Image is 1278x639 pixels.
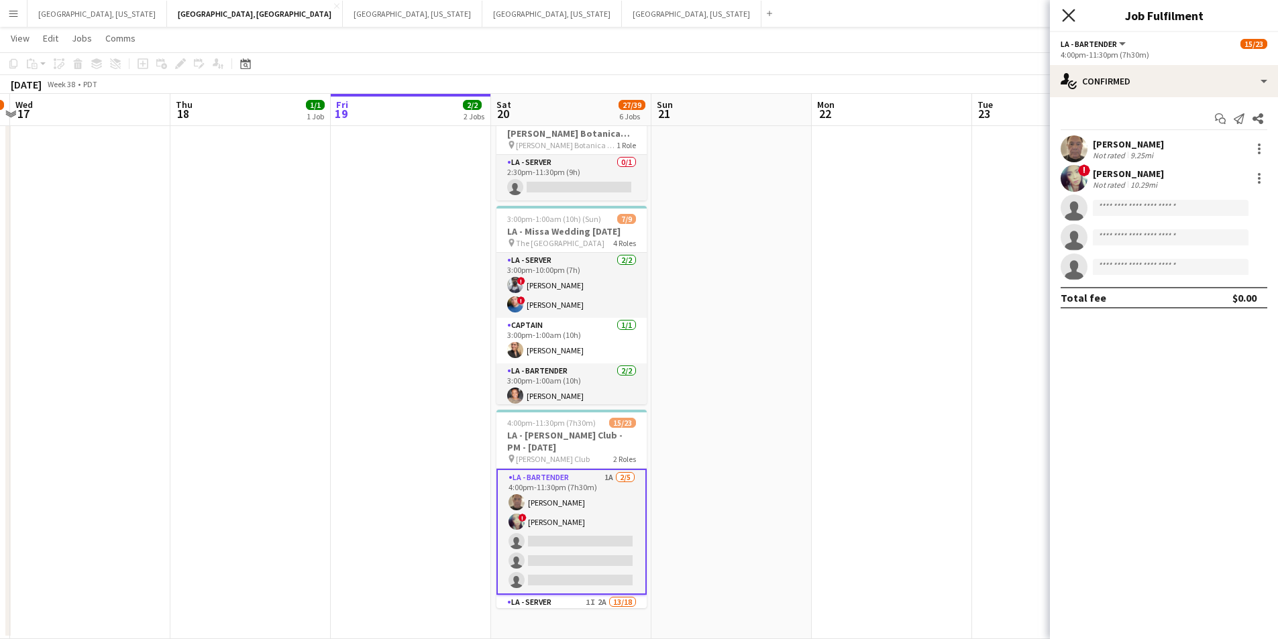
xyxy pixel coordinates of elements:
a: View [5,30,35,47]
a: Jobs [66,30,97,47]
span: 15/23 [1240,39,1267,49]
div: PDT [83,79,97,89]
button: [GEOGRAPHIC_DATA], [US_STATE] [482,1,622,27]
div: 10.29mi [1128,180,1160,190]
span: 2 Roles [613,454,636,464]
button: LA - Bartender [1061,39,1128,49]
span: Edit [43,32,58,44]
span: Sun [657,99,673,111]
div: [DATE] [11,78,42,91]
span: Thu [176,99,193,111]
app-card-role: LA - Server2/23:00pm-10:00pm (7h)![PERSON_NAME]![PERSON_NAME] [496,253,647,318]
span: ! [517,277,525,285]
span: 2/2 [463,100,482,110]
app-job-card: 3:00pm-1:00am (10h) (Sun)7/9LA - Missa Wedding [DATE] The [GEOGRAPHIC_DATA]4 RolesLA - Server2/23... [496,206,647,404]
div: 1 Job [307,111,324,121]
div: Not rated [1093,180,1128,190]
h3: LA - Command [PERSON_NAME] Botanica [DATE] [496,115,647,139]
span: 19 [334,106,348,121]
a: Comms [100,30,141,47]
span: [PERSON_NAME] Club [516,454,590,464]
span: Tue [977,99,993,111]
div: 2 Jobs [464,111,484,121]
div: $0.00 [1232,291,1257,304]
span: LA - Bartender [1061,39,1117,49]
span: 20 [494,106,511,121]
span: Week 38 [44,79,78,89]
span: 3:00pm-1:00am (10h) (Sun) [507,214,601,224]
button: [GEOGRAPHIC_DATA], [US_STATE] [28,1,167,27]
span: 21 [655,106,673,121]
h3: LA - Missa Wedding [DATE] [496,225,647,237]
span: 17 [13,106,33,121]
button: [GEOGRAPHIC_DATA], [GEOGRAPHIC_DATA] [167,1,343,27]
span: 18 [174,106,193,121]
span: View [11,32,30,44]
span: ! [1078,164,1090,176]
app-card-role: LA - Bartender1A2/54:00pm-11:30pm (7h30m)[PERSON_NAME]![PERSON_NAME] [496,469,647,595]
button: [GEOGRAPHIC_DATA], [US_STATE] [622,1,761,27]
div: 9.25mi [1128,150,1156,160]
a: Edit [38,30,64,47]
span: 22 [815,106,835,121]
span: The [GEOGRAPHIC_DATA] [516,238,604,248]
span: Mon [817,99,835,111]
span: 4 Roles [613,238,636,248]
span: Comms [105,32,136,44]
div: [PERSON_NAME] [1093,138,1164,150]
span: ! [517,296,525,304]
span: 1/1 [306,100,325,110]
span: 27/39 [619,100,645,110]
div: [PERSON_NAME] [1093,168,1164,180]
span: ! [519,514,527,522]
div: Confirmed [1050,65,1278,97]
h3: LA - [PERSON_NAME] Club - PM - [DATE] [496,429,647,453]
app-card-role: LA - Server0/12:30pm-11:30pm (9h) [496,155,647,200]
app-card-role: Captain1/13:00pm-1:00am (10h)[PERSON_NAME] [496,318,647,363]
h3: Job Fulfilment [1050,7,1278,24]
span: Sat [496,99,511,111]
app-card-role: LA - Bartender2/23:00pm-1:00am (10h)[PERSON_NAME] [496,363,647,428]
button: [GEOGRAPHIC_DATA], [US_STATE] [343,1,482,27]
span: 4:00pm-11:30pm (7h30m) [507,418,596,428]
app-job-card: 4:00pm-11:30pm (7h30m)15/23LA - [PERSON_NAME] Club - PM - [DATE] [PERSON_NAME] Club2 RolesLA - Ba... [496,410,647,608]
span: Wed [15,99,33,111]
div: Total fee [1061,291,1106,304]
span: 7/9 [617,214,636,224]
div: 6 Jobs [619,111,645,121]
div: 4:00pm-11:30pm (7h30m) [1061,50,1267,60]
app-job-card: 2:30pm-11:30pm (9h)0/1LA - Command [PERSON_NAME] Botanica [DATE] [PERSON_NAME] Botanica Garden1 R... [496,96,647,200]
span: Jobs [72,32,92,44]
span: Fri [336,99,348,111]
span: 1 Role [617,140,636,150]
span: 23 [975,106,993,121]
span: 15/23 [609,418,636,428]
div: Not rated [1093,150,1128,160]
span: [PERSON_NAME] Botanica Garden [516,140,617,150]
